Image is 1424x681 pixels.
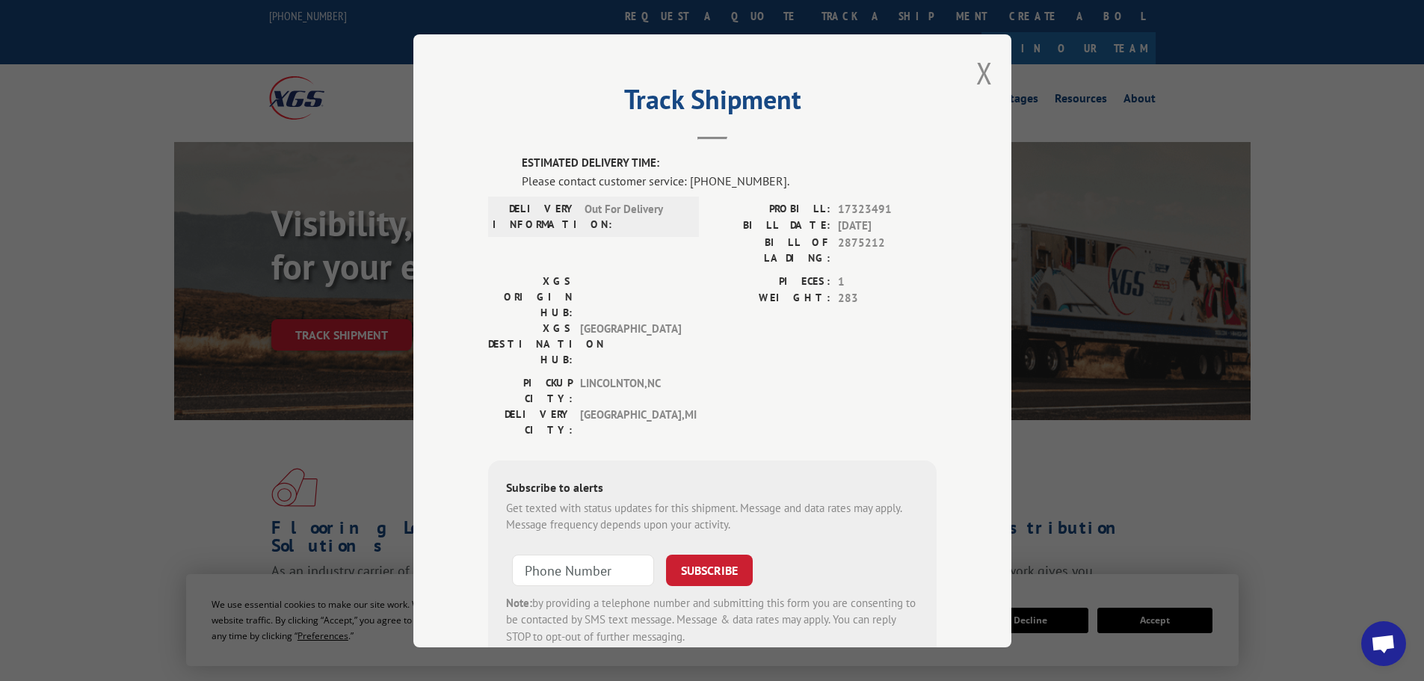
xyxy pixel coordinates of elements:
[838,218,937,235] span: [DATE]
[580,320,681,367] span: [GEOGRAPHIC_DATA]
[976,53,993,93] button: Close modal
[838,234,937,265] span: 2875212
[488,89,937,117] h2: Track Shipment
[580,375,681,406] span: LINCOLNTON , NC
[712,273,830,290] label: PIECES:
[506,499,919,533] div: Get texted with status updates for this shipment. Message and data rates may apply. Message frequ...
[712,234,830,265] label: BILL OF LADING:
[712,290,830,307] label: WEIGHT:
[580,406,681,437] span: [GEOGRAPHIC_DATA] , MI
[712,218,830,235] label: BILL DATE:
[493,200,577,232] label: DELIVERY INFORMATION:
[838,200,937,218] span: 17323491
[666,554,753,585] button: SUBSCRIBE
[585,200,685,232] span: Out For Delivery
[838,273,937,290] span: 1
[506,595,532,609] strong: Note:
[1361,621,1406,666] a: Open chat
[488,273,573,320] label: XGS ORIGIN HUB:
[522,171,937,189] div: Please contact customer service: [PHONE_NUMBER].
[712,200,830,218] label: PROBILL:
[488,406,573,437] label: DELIVERY CITY:
[506,478,919,499] div: Subscribe to alerts
[506,594,919,645] div: by providing a telephone number and submitting this form you are consenting to be contacted by SM...
[488,320,573,367] label: XGS DESTINATION HUB:
[512,554,654,585] input: Phone Number
[488,375,573,406] label: PICKUP CITY:
[522,155,937,172] label: ESTIMATED DELIVERY TIME:
[838,290,937,307] span: 283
